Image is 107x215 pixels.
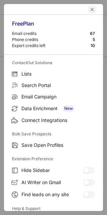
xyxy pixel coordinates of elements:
span: Lists [21,71,95,77]
label: Save Open Profiles [4,139,103,151]
div: 10 [91,43,95,48]
span: Save Open Profiles [21,142,95,148]
label: Help & Support [12,203,95,214]
label: Data Enrichment New [4,102,103,115]
label: Email Campaign [4,91,103,102]
span: Find leads on any site [21,191,83,198]
span: Hide Sidebar [21,167,83,173]
span: Email Campaign [21,94,95,100]
div: 5 [93,37,95,42]
div: Phone credits [12,37,93,42]
button: right-button [11,6,17,13]
label: Connect Integrations [4,115,103,126]
span: AI Writer on Gmail [21,179,83,185]
label: Extension Preference [12,154,95,164]
label: Hide Sidebar [4,164,103,176]
button: left-button [88,5,96,13]
label: Search Portal [4,80,103,91]
label: AI Writer on Gmail [4,176,103,188]
label: Find leads on any site [4,188,103,201]
span: Data Enrichment [21,105,95,112]
label: Lists [4,68,103,80]
div: 67 [90,31,95,36]
div: Free Plan [12,20,95,31]
span: New [63,105,74,112]
label: ContactOut Solutions [12,57,95,68]
label: Bulk Save Prospects [12,129,95,139]
div: Email credits [12,31,90,36]
div: Export credits left [12,43,91,48]
span: Connect Integrations [21,117,95,123]
span: Search Portal [21,82,95,88]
